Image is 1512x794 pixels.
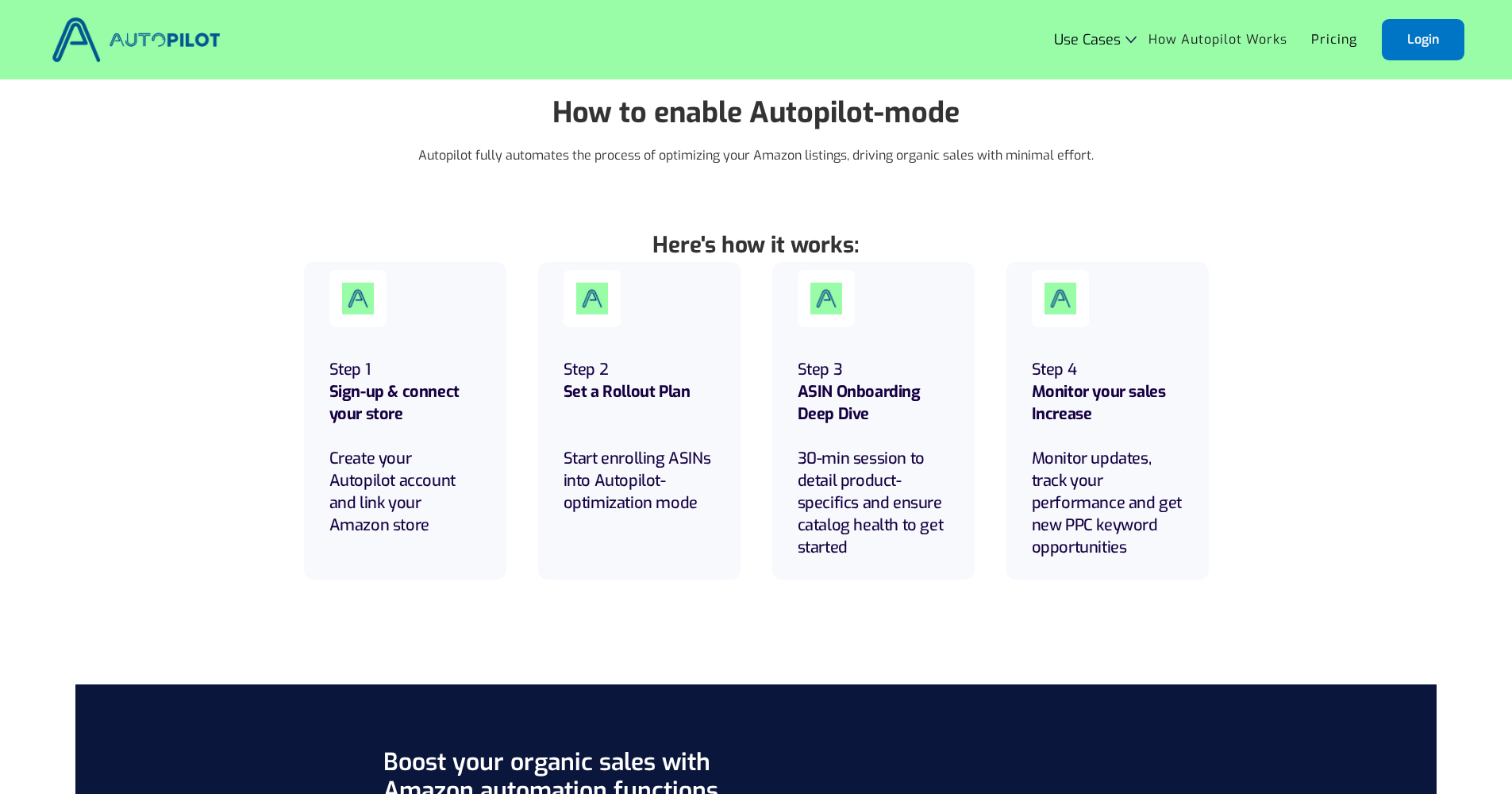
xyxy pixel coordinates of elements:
div: Use Cases [1054,32,1121,48]
a: Pricing [1299,25,1369,55]
strong: Sign-up & connect your store [329,381,460,425]
a: How Autopilot Works [1137,25,1299,55]
p: Autopilot fully automates the process of optimizing your Amazon listings, driving organic sales w... [418,146,1094,165]
a: Login [1382,19,1464,60]
strong: How to enable Autopilot-mode [552,94,960,132]
h5: Step 3 30-min session to detail product- specifics and ensure catalog health to get started [798,359,949,559]
img: Icon Rounded Chevron Dark - BRIX Templates [1125,36,1137,43]
h5: Step 4 Monitor updates, track your performance and get new PPC keyword opportunities [1032,359,1183,559]
strong: Set a Rollout Plan ‍ [564,381,691,403]
strong: ASIN Onboarding Deep Dive ‍ [798,381,921,425]
h5: Step 2 Start enrolling ASINs into Autopilot-optimization mode [564,359,715,515]
strong: Here's how it works: [652,230,860,260]
div: Use Cases [1054,32,1137,48]
strong: Monitor your sales Increase ‍ [1032,381,1166,425]
h6: Step 1 Create your Autopilot account and link your Amazon store [329,359,481,537]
